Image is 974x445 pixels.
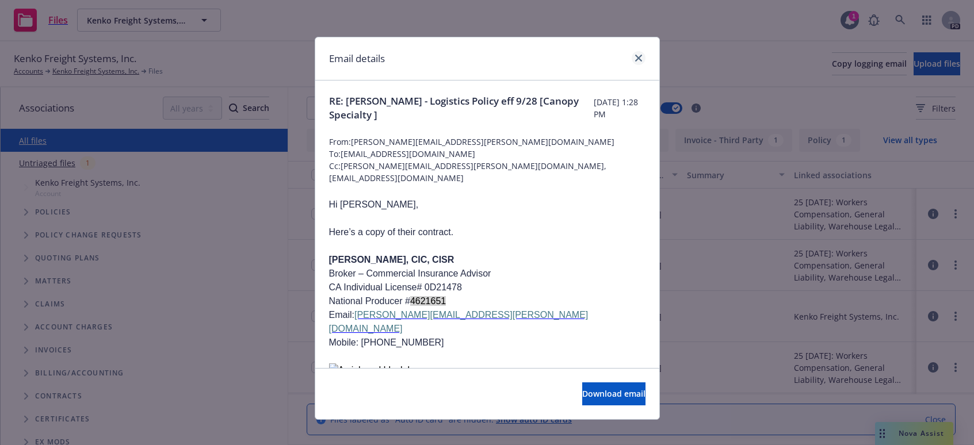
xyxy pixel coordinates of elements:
p: Hi [PERSON_NAME], [329,198,645,212]
span: Email: Mobile: [PHONE_NUMBER] [329,310,589,347]
h1: Email details [329,51,385,66]
span: Producer # [365,296,410,306]
span: 4621651 [410,296,446,306]
span: National [329,296,363,306]
p: Here’s a copy of their contract. [329,225,645,239]
span: Download email [582,388,645,399]
img: A pink and black logo Description automatically generated [329,363,434,381]
span: To: [EMAIL_ADDRESS][DOMAIN_NAME] [329,148,645,160]
span: Broker – Commercial Insurance Advisor CA Individual License# 0D21478 [329,268,491,292]
span: [PERSON_NAME], CIC, CISR [329,255,454,264]
span: RE: [PERSON_NAME] - Logistics Policy eff 9/28 [Canopy Specialty ] [329,94,594,122]
span: From: [PERSON_NAME][EMAIL_ADDRESS][PERSON_NAME][DOMAIN_NAME] [329,136,645,148]
a: [PERSON_NAME][EMAIL_ADDRESS][PERSON_NAME][DOMAIN_NAME] [329,310,589,333]
span: [DATE] 1:28 PM [594,96,645,120]
a: A pink and black logo Description automatically generated [329,363,645,381]
button: Download email [582,382,645,405]
a: close [632,51,645,65]
span: Cc: [PERSON_NAME][EMAIL_ADDRESS][PERSON_NAME][DOMAIN_NAME],[EMAIL_ADDRESS][DOMAIN_NAME] [329,160,645,184]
